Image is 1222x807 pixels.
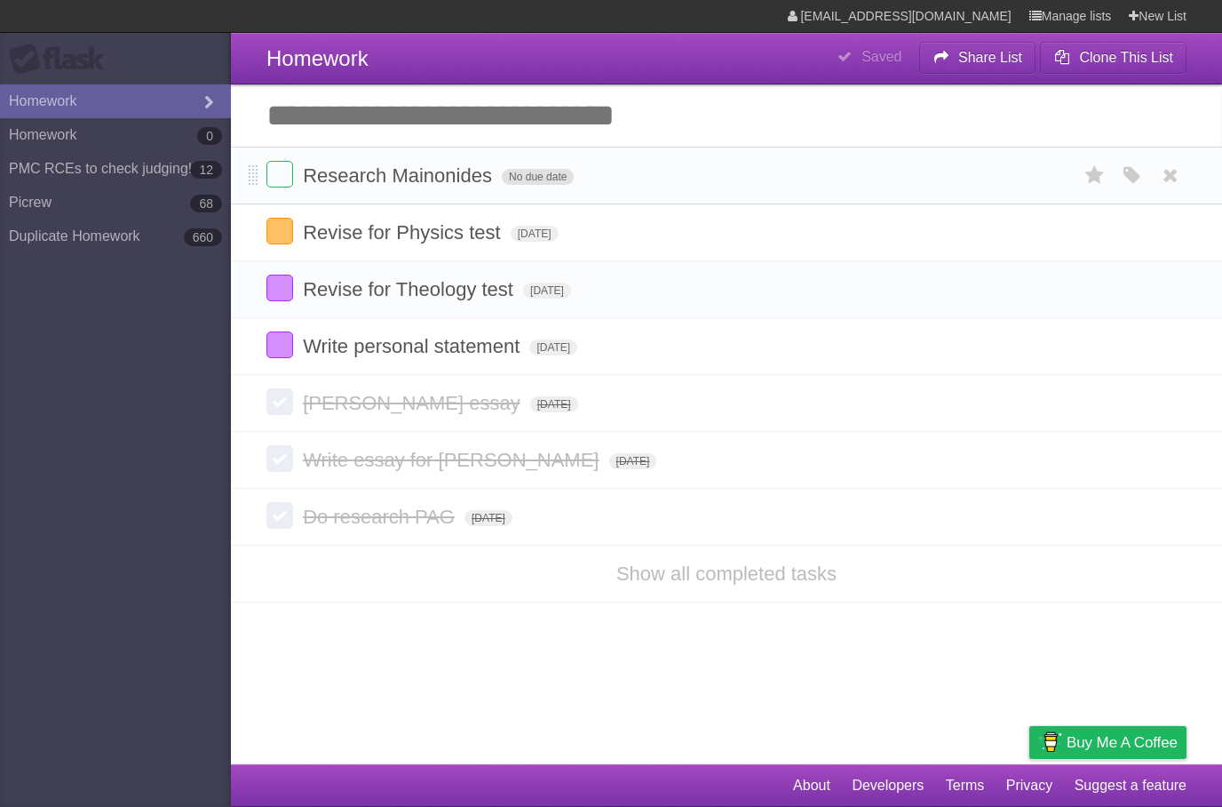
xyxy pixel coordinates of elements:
a: Privacy [1006,769,1052,803]
b: 660 [184,228,222,246]
span: [DATE] [523,283,571,299]
button: Clone This List [1040,42,1186,74]
span: Write essay for [PERSON_NAME] [303,449,603,471]
span: [DATE] [529,340,577,356]
span: Revise for Theology test [303,278,518,300]
b: Saved [861,49,901,64]
span: Write personal statement [303,335,524,357]
label: Done [266,218,293,244]
b: Clone This List [1079,50,1173,65]
a: Buy me a coffee [1029,726,1186,759]
label: Done [266,388,293,415]
span: [PERSON_NAME] essay [303,392,525,414]
a: Show all completed tasks [616,563,837,585]
span: No due date [502,169,574,185]
a: Terms [946,769,985,803]
span: [DATE] [530,396,578,412]
span: Buy me a coffee [1067,727,1178,758]
a: Developers [852,769,924,803]
b: Share List [958,50,1022,65]
label: Done [266,161,293,188]
span: [DATE] [511,226,559,242]
span: [DATE] [464,510,512,526]
span: Do research PAG [303,506,459,528]
span: Research Mainonides [303,164,496,187]
label: Star task [1078,161,1112,190]
div: Flask [9,44,115,76]
label: Done [266,445,293,472]
a: About [793,769,830,803]
img: Buy me a coffee [1038,727,1062,757]
label: Done [266,275,293,301]
span: Homework [266,46,369,70]
span: Revise for Physics test [303,221,505,244]
b: 68 [190,195,222,212]
a: Suggest a feature [1075,769,1186,803]
span: [DATE] [609,453,657,469]
button: Share List [919,42,1036,74]
b: 0 [197,127,222,145]
label: Done [266,332,293,358]
b: 12 [190,161,222,179]
label: Done [266,502,293,529]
